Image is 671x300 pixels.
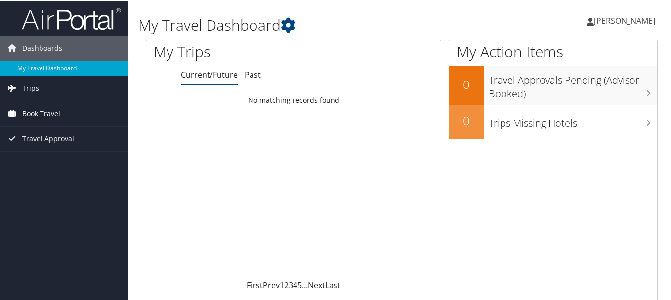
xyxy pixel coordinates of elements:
a: Next [308,279,325,290]
a: 5 [297,279,302,290]
td: No matching records found [146,90,441,108]
h3: Travel Approvals Pending (Advisor Booked) [489,67,657,100]
a: 4 [293,279,297,290]
a: 0Travel Approvals Pending (Advisor Booked) [449,65,657,103]
a: Prev [263,279,280,290]
span: [PERSON_NAME] [594,14,655,25]
span: Trips [22,75,39,100]
a: Last [325,279,340,290]
img: airportal-logo.png [22,6,121,30]
a: 0Trips Missing Hotels [449,104,657,138]
h2: 0 [449,111,484,128]
a: 1 [280,279,284,290]
span: Dashboards [22,35,62,60]
h2: 0 [449,75,484,92]
h3: Trips Missing Hotels [489,110,657,129]
a: 2 [284,279,289,290]
a: [PERSON_NAME] [587,5,665,35]
h1: My Travel Dashboard [138,14,490,35]
a: Past [245,68,261,79]
h1: My Trips [154,41,311,61]
span: Book Travel [22,100,60,125]
span: … [302,279,308,290]
a: Current/Future [181,68,238,79]
span: Travel Approval [22,126,74,150]
a: First [247,279,263,290]
a: 3 [289,279,293,290]
h1: My Action Items [449,41,657,61]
